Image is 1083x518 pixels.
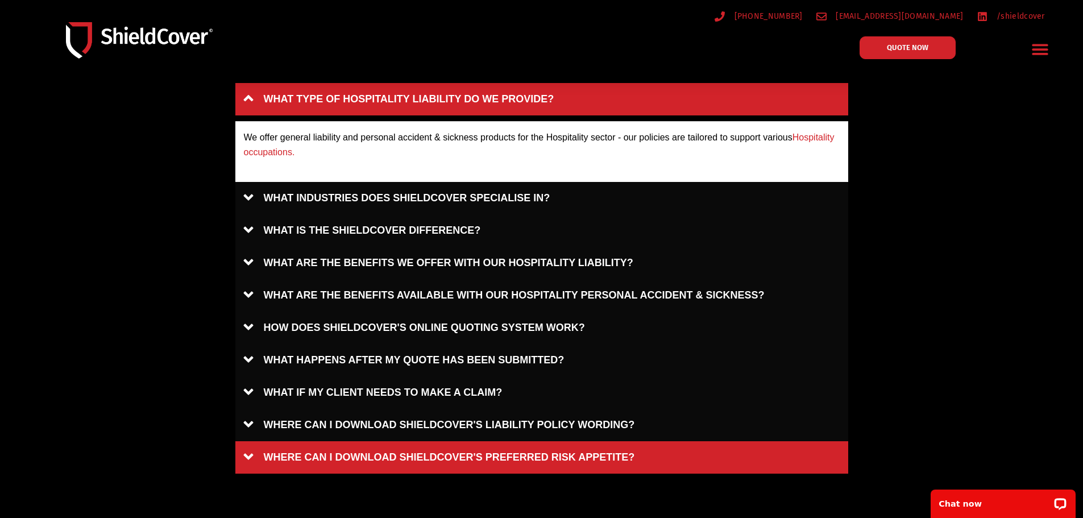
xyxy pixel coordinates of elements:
span: [PHONE_NUMBER] [732,9,803,23]
iframe: LiveChat chat widget [923,482,1083,518]
a: /shieldcover [977,9,1045,23]
span: /shieldcover [994,9,1045,23]
p: We offer general liability and personal accident & sickness products for the Hospitality sector -... [244,130,840,160]
a: WHAT INDUSTRIES DOES SHIELDCOVER SPECIALISE IN? [235,182,848,214]
div: Menu Toggle [1027,36,1054,63]
a: WHAT ARE THE BENEFITS AVAILABLE WITH OUR HOSPITALITY PERSONAL ACCIDENT & SICKNESS? [235,279,848,312]
a: HOW DOES SHIELDCOVER'S ONLINE QUOTING SYSTEM WORK? [235,312,848,344]
a: WHAT IF MY CLIENT NEEDS TO MAKE A CLAIM? [235,376,848,409]
a: WHERE CAN I DOWNLOAD SHIELDCOVER'S PREFERRED RISK APPETITE? [235,441,848,474]
a: WHAT ARE THE BENEFITS WE OFFER WITH OUR HOSPITALITY LIABILITY? [235,247,848,279]
a: QUOTE NOW [860,36,956,59]
a: [PHONE_NUMBER] [715,9,803,23]
a: WHAT IS THE SHIELDCOVER DIFFERENCE? [235,214,848,247]
a: WHERE CAN I DOWNLOAD SHIELDCOVER'S LIABILITY POLICY WORDING? [235,409,848,441]
img: Shield-Cover-Underwriting-Australia-logo-full [66,22,213,58]
span: [EMAIL_ADDRESS][DOMAIN_NAME] [833,9,963,23]
span: QUOTE NOW [887,44,928,51]
a: [EMAIL_ADDRESS][DOMAIN_NAME] [816,9,964,23]
a: WHAT TYPE OF HOSPITALITY LIABILITY DO WE PROVIDE? [235,83,848,115]
a: WHAT HAPPENS AFTER MY QUOTE HAS BEEN SUBMITTED? [235,344,848,376]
